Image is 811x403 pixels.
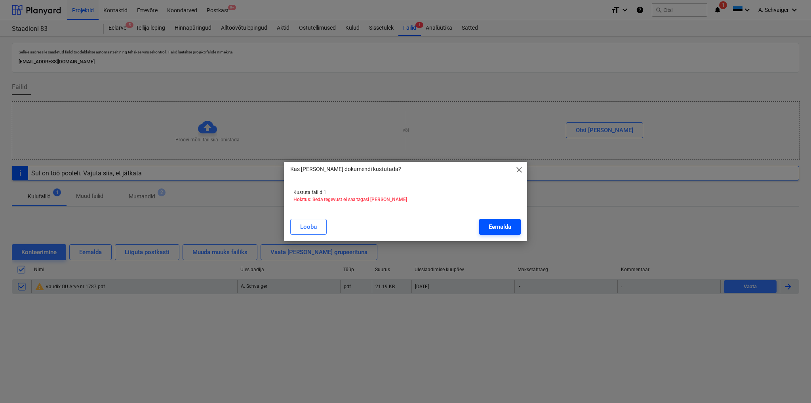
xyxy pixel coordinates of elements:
span: close [514,165,524,175]
button: Eemalda [479,219,521,235]
div: Loobu [300,222,317,232]
p: Kustuta failid 1 [293,189,518,196]
div: Vestlusvidin [771,365,811,403]
p: Hoiatus: Seda tegevust ei saa tagasi [PERSON_NAME] [293,196,518,203]
button: Loobu [290,219,327,235]
p: Kas [PERSON_NAME] dokumendi kustutada? [290,165,401,173]
iframe: Chat Widget [771,365,811,403]
div: Eemalda [489,222,511,232]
